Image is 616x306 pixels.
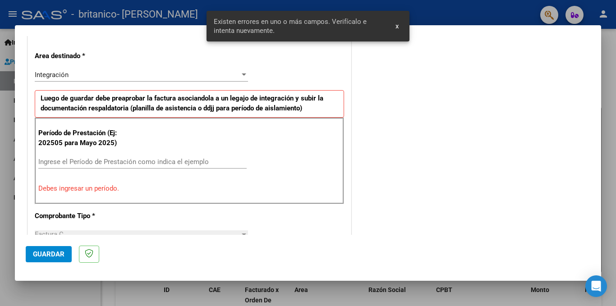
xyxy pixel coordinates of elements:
[214,17,385,35] span: Existen errores en uno o más campos. Verifícalo e intenta nuevamente.
[35,211,128,221] p: Comprobante Tipo *
[38,183,340,194] p: Debes ingresar un período.
[26,246,72,262] button: Guardar
[35,230,64,238] span: Factura C
[38,128,129,148] p: Período de Prestación (Ej: 202505 para Mayo 2025)
[395,22,399,30] span: x
[585,275,607,297] div: Open Intercom Messenger
[35,51,128,61] p: Area destinado *
[388,18,406,34] button: x
[41,94,323,113] strong: Luego de guardar debe preaprobar la factura asociandola a un legajo de integración y subir la doc...
[35,71,69,79] span: Integración
[33,250,64,258] span: Guardar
